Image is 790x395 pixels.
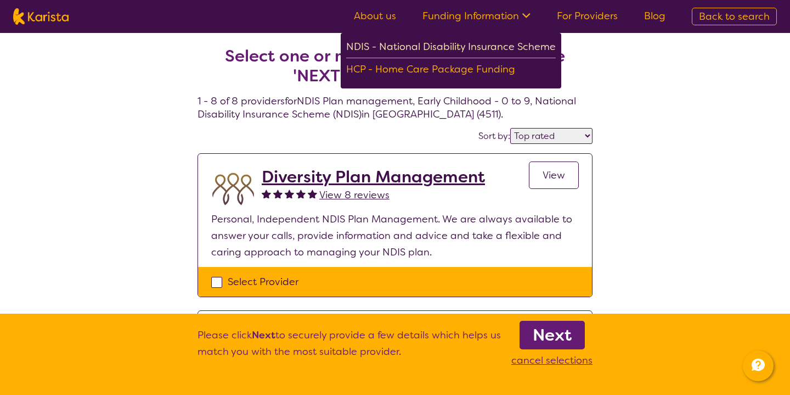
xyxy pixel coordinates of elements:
img: fullstar [262,189,271,198]
img: fullstar [296,189,306,198]
span: View 8 reviews [319,188,390,202]
span: Back to search [699,10,770,23]
button: Channel Menu [743,351,774,381]
a: Diversity Plan Management [262,167,485,187]
b: Next [252,329,275,342]
p: Please click to securely provide a few details which helps us match you with the most suitable pr... [198,327,501,369]
label: Sort by: [478,130,510,142]
span: View [543,169,565,182]
div: HCP - Home Care Package Funding [346,61,556,80]
a: Blog [644,9,665,23]
h2: Select one or more providers and click the 'NEXT' button to proceed [211,46,579,86]
a: View [529,162,579,189]
a: Back to search [692,8,777,25]
a: Next [520,321,585,349]
img: Karista logo [13,8,69,25]
h4: 1 - 8 of 8 providers for NDIS Plan management , Early Childhood - 0 to 9 , National Disability In... [198,20,592,121]
a: About us [354,9,396,23]
p: Personal, Independent NDIS Plan Management. We are always available to answer your calls, provide... [211,211,579,260]
a: Funding Information [422,9,531,23]
a: For Providers [557,9,618,23]
img: fullstar [273,189,283,198]
a: View 8 reviews [319,187,390,203]
img: fullstar [308,189,317,198]
img: duqvjtfkvnzb31ymex15.png [211,167,255,211]
img: fullstar [285,189,294,198]
div: NDIS - National Disability Insurance Scheme [346,38,556,58]
b: Next [533,324,572,346]
p: cancel selections [511,352,592,369]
